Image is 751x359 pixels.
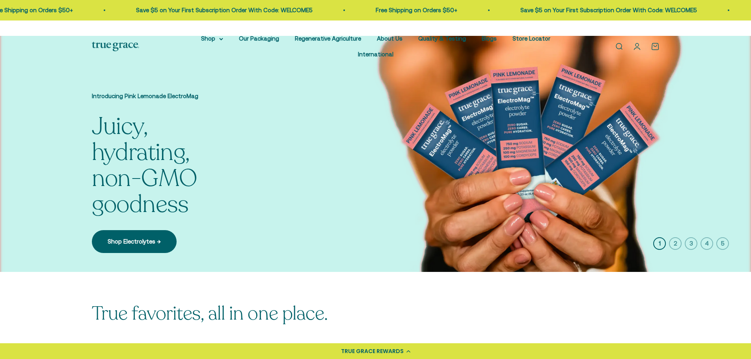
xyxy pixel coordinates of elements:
a: Shop Electrolytes → [92,230,177,253]
button: 1 [653,237,666,250]
a: Regenerative Agriculture [295,35,361,42]
p: Save $5 on Your First Subscription Order With Code: WELCOME5 [519,6,695,15]
button: 2 [669,237,682,250]
a: Free Shipping on Orders $50+ [374,7,456,13]
summary: Shop [201,34,223,43]
p: Introducing Pink Lemonade ElectroMag [92,91,250,101]
a: Our Packaging [239,35,279,42]
split-lines: Juicy, hydrating, non-GMO goodness [92,136,250,221]
a: Store Locator [512,35,550,42]
button: 3 [685,237,697,250]
div: TRUE GRACE REWARDS [341,347,404,355]
a: Blogs [482,35,497,42]
p: Save $5 on Your First Subscription Order With Code: WELCOME5 [134,6,311,15]
a: About Us [377,35,403,42]
a: Quality & Testing [418,35,466,42]
button: 4 [701,237,713,250]
split-lines: True favorites, all in one place. [92,301,328,326]
a: International [358,51,393,58]
button: 5 [716,237,729,250]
